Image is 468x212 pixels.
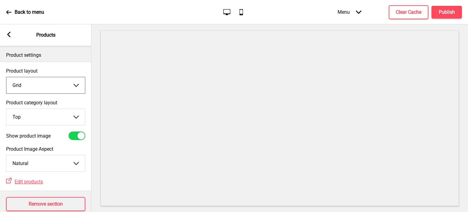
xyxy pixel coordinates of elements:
h4: Clear Cache [396,9,421,16]
div: Menu [331,3,367,21]
a: Edit products [12,179,43,185]
span: Edit products [15,179,43,185]
label: Product Image Aspect [6,146,85,152]
h4: Remove section [29,201,63,207]
p: Products [36,32,55,38]
button: Publish [431,6,462,19]
button: Remove section [6,197,85,211]
p: Product settings [6,52,85,59]
p: Back to menu [15,9,44,16]
label: Product category layout [6,100,85,106]
label: Product layout [6,68,85,74]
label: Show product image [6,133,51,139]
a: Back to menu [6,4,44,20]
button: Clear Cache [389,5,428,19]
h4: Publish [439,9,455,16]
